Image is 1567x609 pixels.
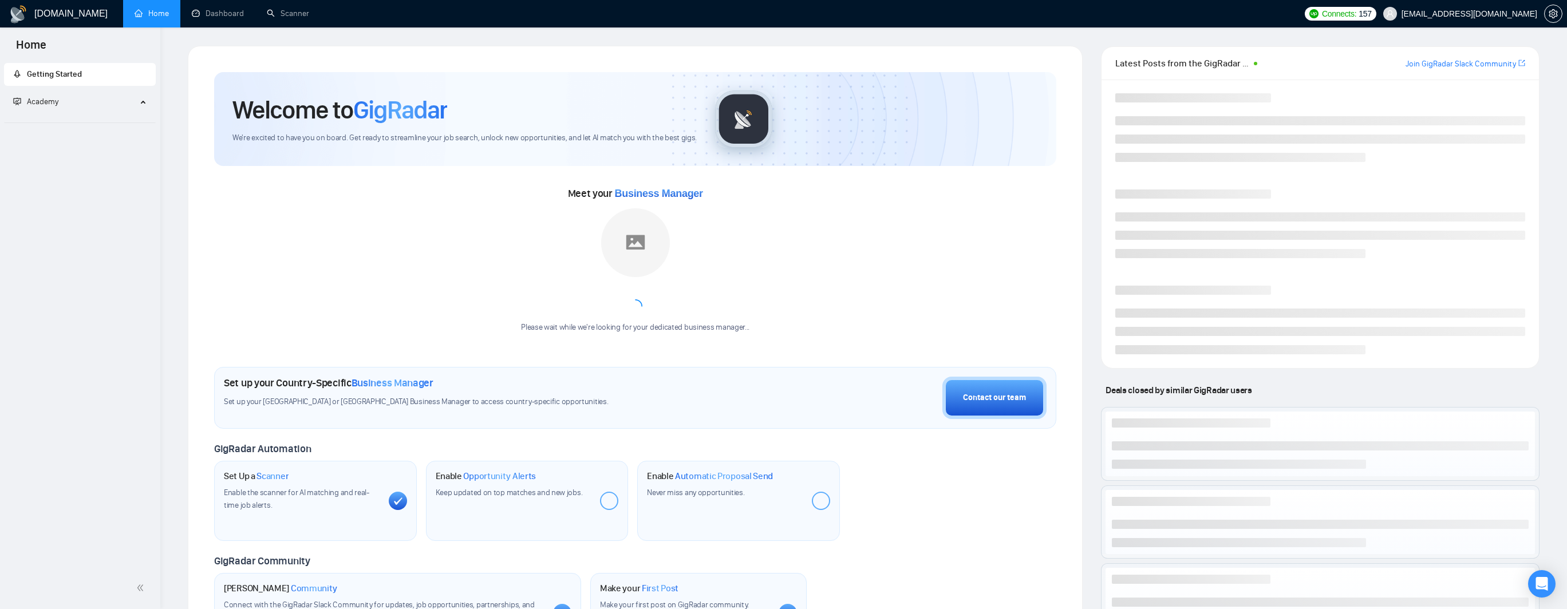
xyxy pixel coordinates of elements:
h1: Welcome to [232,94,447,125]
span: rocket [13,70,21,78]
a: dashboardDashboard [192,9,244,18]
span: Academy [27,97,58,106]
span: GigRadar Automation [214,442,311,455]
img: logo [9,5,27,23]
div: Contact our team [963,391,1026,404]
span: fund-projection-screen [13,97,21,105]
span: Never miss any opportunities. [647,488,744,497]
a: searchScanner [267,9,309,18]
span: Academy [13,97,58,106]
img: upwork-logo.png [1309,9,1319,18]
li: Getting Started [4,63,156,86]
span: GigRadar [353,94,447,125]
span: Automatic Proposal Send [675,470,773,482]
h1: Make your [600,583,678,594]
h1: Set Up a [224,470,289,482]
li: Academy Homepage [4,118,156,125]
span: We're excited to have you on board. Get ready to streamline your job search, unlock new opportuni... [232,133,697,144]
span: Keep updated on top matches and new jobs. [436,488,583,497]
span: Community [291,583,337,594]
span: GigRadar Community [214,555,310,567]
h1: Enable [647,470,773,482]
span: Getting Started [27,69,82,79]
span: user [1386,10,1394,18]
span: Business Manager [352,377,433,389]
h1: Enable [436,470,536,482]
span: loading [627,297,644,314]
img: gigradar-logo.png [715,90,772,148]
span: export [1518,58,1525,68]
img: placeholder.png [601,208,670,277]
span: Opportunity Alerts [463,470,536,482]
a: Join GigRadar Slack Community [1406,58,1516,70]
a: homeHome [135,9,169,18]
a: setting [1544,9,1562,18]
span: Set up your [GEOGRAPHIC_DATA] or [GEOGRAPHIC_DATA] Business Manager to access country-specific op... [224,397,717,408]
h1: [PERSON_NAME] [224,583,337,594]
button: setting [1544,5,1562,23]
span: Home [7,37,56,61]
span: Scanner [256,470,289,482]
div: Open Intercom Messenger [1528,570,1556,598]
span: Latest Posts from the GigRadar Community [1115,56,1250,70]
span: Connects: [1322,7,1356,20]
div: Please wait while we're looking for your dedicated business manager... [514,322,756,333]
span: double-left [136,582,148,594]
button: Contact our team [942,377,1047,419]
span: Business Manager [615,188,703,199]
span: Meet your [568,187,703,200]
span: 157 [1359,7,1371,20]
span: Enable the scanner for AI matching and real-time job alerts. [224,488,369,510]
span: First Post [642,583,678,594]
h1: Set up your Country-Specific [224,377,433,389]
span: Deals closed by similar GigRadar users [1101,380,1256,400]
a: export [1518,58,1525,69]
